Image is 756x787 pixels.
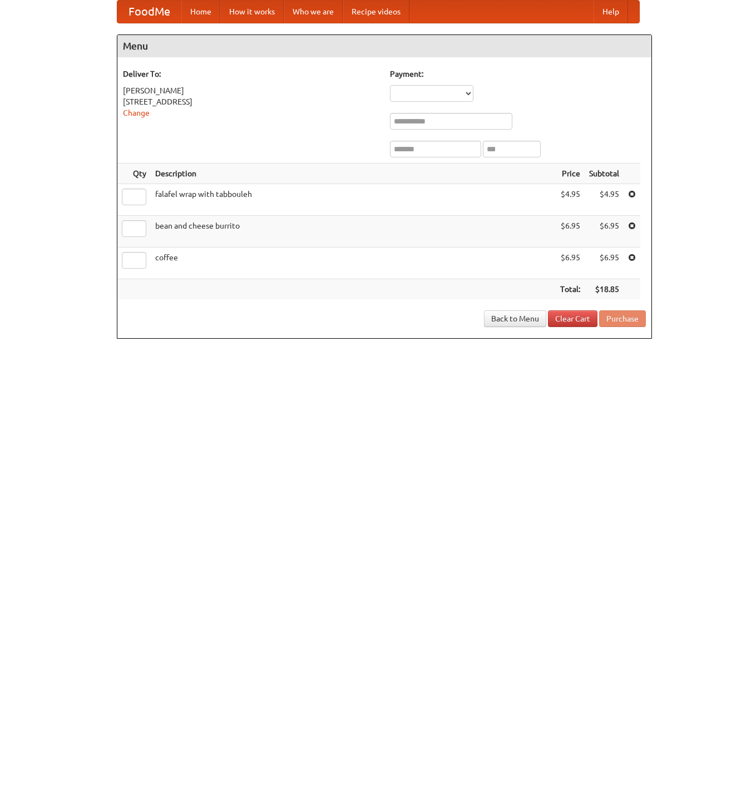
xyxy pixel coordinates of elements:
[556,184,585,216] td: $4.95
[556,279,585,300] th: Total:
[117,1,181,23] a: FoodMe
[585,216,624,248] td: $6.95
[585,248,624,279] td: $6.95
[343,1,409,23] a: Recipe videos
[123,68,379,80] h5: Deliver To:
[390,68,646,80] h5: Payment:
[284,1,343,23] a: Who we are
[123,85,379,96] div: [PERSON_NAME]
[181,1,220,23] a: Home
[151,216,556,248] td: bean and cheese burrito
[117,35,651,57] h4: Menu
[123,96,379,107] div: [STREET_ADDRESS]
[151,184,556,216] td: falafel wrap with tabbouleh
[556,248,585,279] td: $6.95
[556,164,585,184] th: Price
[556,216,585,248] td: $6.95
[220,1,284,23] a: How it works
[151,164,556,184] th: Description
[548,310,597,327] a: Clear Cart
[123,108,150,117] a: Change
[585,279,624,300] th: $18.85
[117,164,151,184] th: Qty
[599,310,646,327] button: Purchase
[585,184,624,216] td: $4.95
[585,164,624,184] th: Subtotal
[151,248,556,279] td: coffee
[484,310,546,327] a: Back to Menu
[594,1,628,23] a: Help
